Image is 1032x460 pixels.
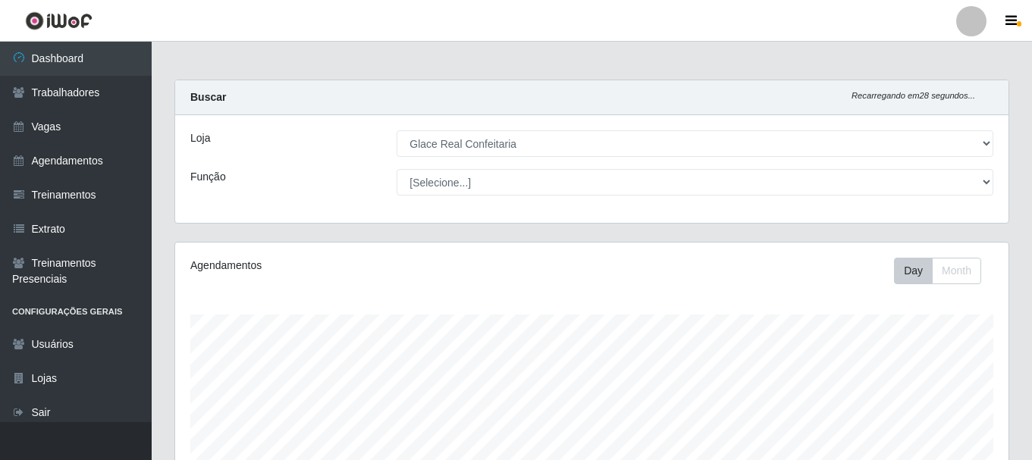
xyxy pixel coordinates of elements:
[932,258,981,284] button: Month
[25,11,93,30] img: CoreUI Logo
[190,130,210,146] label: Loja
[894,258,981,284] div: First group
[894,258,993,284] div: Toolbar with button groups
[190,169,226,185] label: Função
[894,258,933,284] button: Day
[852,91,975,100] i: Recarregando em 28 segundos...
[190,258,512,274] div: Agendamentos
[190,91,226,103] strong: Buscar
